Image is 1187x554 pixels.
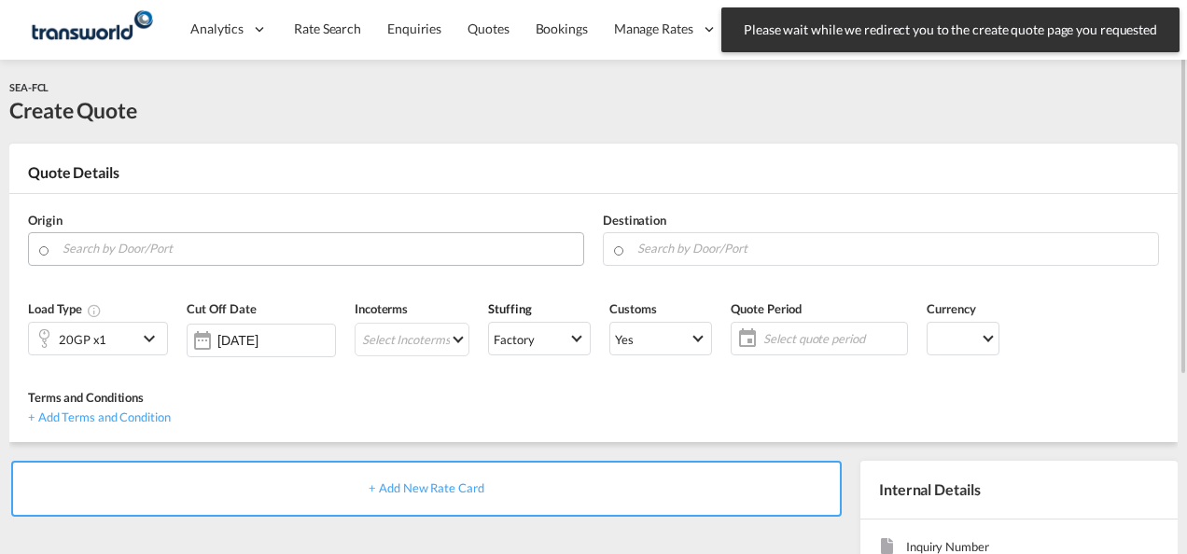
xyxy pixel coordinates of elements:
span: SEA-FCL [9,81,49,93]
div: Yes [615,332,634,347]
div: 20GP x1icon-chevron-down [28,322,168,355]
md-select: Select Customs: Yes [609,322,712,355]
md-select: Select Currency [927,322,999,355]
span: Stuffing [488,301,531,316]
span: Quote Period [731,301,802,316]
span: Select quote period [759,325,907,352]
input: Search by Door/Port [63,232,574,265]
div: Quote Details [9,162,1178,192]
span: Incoterms [355,301,408,316]
span: Currency [927,301,975,316]
input: Search by Door/Port [637,232,1149,265]
span: Analytics [190,20,244,38]
span: + Add New Rate Card [369,480,483,495]
span: Origin [28,213,62,228]
md-icon: icon-chevron-down [138,327,166,350]
span: Please wait while we redirect you to the create quote page you requested [738,21,1163,39]
span: Destination [603,213,666,228]
span: Terms and Conditions [28,390,144,405]
span: Bookings [536,21,588,36]
div: + Add Terms and Condition [28,407,171,425]
div: Factory [494,332,534,347]
span: Select quote period [763,330,902,347]
md-icon: icon-calendar [732,327,754,350]
div: + Add New Rate Card [11,461,842,517]
img: f753ae806dec11f0841701cdfdf085c0.png [28,8,154,50]
div: 20GP x1 [59,326,106,353]
span: Customs [609,301,656,316]
span: Load Type [28,301,102,316]
input: Select [217,333,335,348]
md-select: Select Stuffing: Factory [488,322,591,355]
md-select: Select Incoterms [355,323,469,356]
span: Manage Rates [614,20,693,38]
div: Create Quote [9,95,137,125]
div: Internal Details [860,461,1178,519]
span: Cut Off Date [187,301,257,316]
span: Quotes [468,21,509,36]
span: Rate Search [294,21,361,36]
md-icon: icon-information-outline [87,303,102,318]
span: Enquiries [387,21,441,36]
